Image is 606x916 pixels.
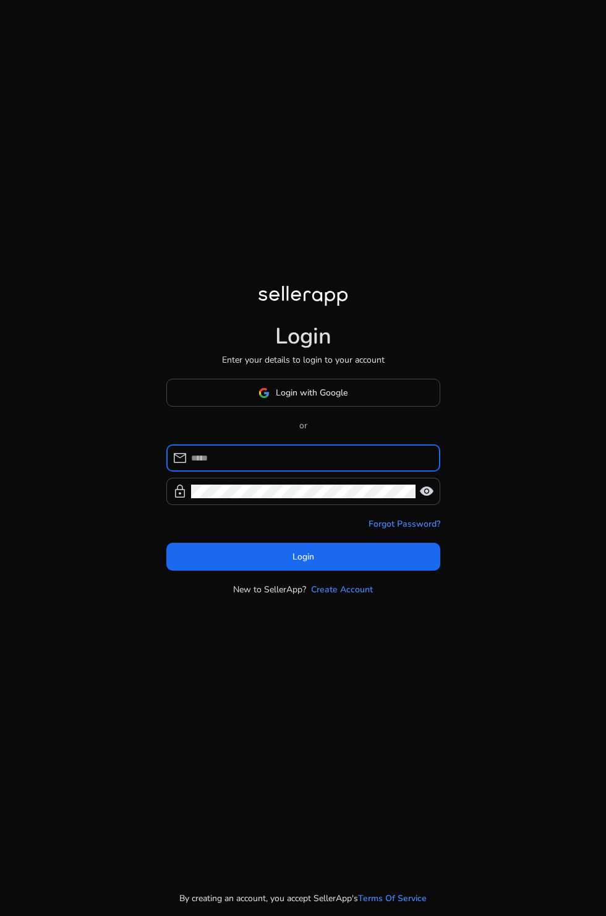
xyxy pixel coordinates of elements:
[311,583,373,596] a: Create Account
[173,484,187,499] span: lock
[233,583,306,596] p: New to SellerApp?
[173,451,187,465] span: mail
[275,323,331,350] h1: Login
[166,379,440,407] button: Login with Google
[258,387,270,399] img: google-logo.svg
[369,517,440,530] a: Forgot Password?
[166,419,440,432] p: or
[419,484,434,499] span: visibility
[358,892,427,905] a: Terms Of Service
[292,550,314,563] span: Login
[166,543,440,571] button: Login
[222,353,385,366] p: Enter your details to login to your account
[276,386,348,399] span: Login with Google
